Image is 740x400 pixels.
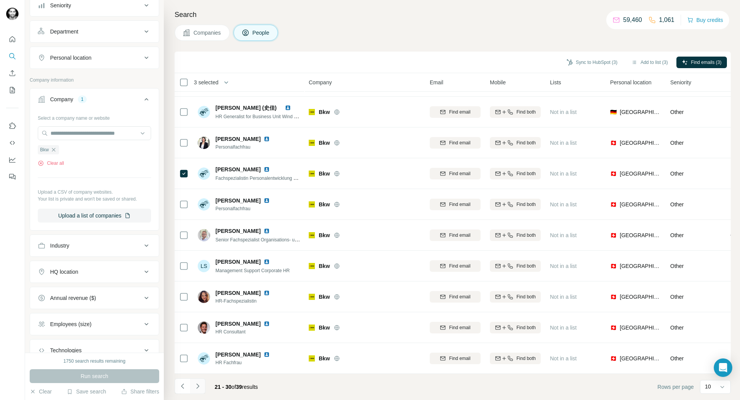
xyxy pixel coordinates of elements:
[430,106,481,118] button: Find email
[38,112,151,122] div: Select a company name or website
[215,227,261,235] span: [PERSON_NAME]
[714,358,732,377] div: Open Intercom Messenger
[198,229,210,241] img: Avatar
[659,15,674,25] p: 1,061
[561,57,623,68] button: Sync to HubSpot (3)
[30,388,52,395] button: Clear
[215,205,279,212] span: Personalfachfrau
[670,355,684,362] span: Other
[730,262,738,270] span: HR
[30,289,159,307] button: Annual revenue ($)
[285,105,291,111] img: LinkedIn logo
[50,2,71,9] div: Seniority
[490,79,506,86] span: Mobile
[30,49,159,67] button: Personal location
[670,294,684,300] span: Other
[670,263,684,269] span: Other
[490,291,541,303] button: Find both
[670,325,684,331] span: Other
[620,139,661,147] span: [GEOGRAPHIC_DATA]
[236,384,242,390] span: 39
[610,108,617,116] span: 🇩🇪
[730,139,738,147] span: HR
[550,109,577,115] span: Not in a list
[319,324,330,331] span: Bkw
[198,137,210,149] img: Avatar
[215,197,261,204] span: [PERSON_NAME]
[6,32,18,46] button: Quick start
[730,324,738,331] span: HR
[78,96,87,103] div: 1
[215,113,491,119] span: HR Generalist for Business Unit Wind & Solar (country focus: [GEOGRAPHIC_DATA]/[GEOGRAPHIC_DATA]/...
[550,263,577,269] span: Not in a list
[38,209,151,223] button: Upload a list of companies
[670,201,684,208] span: Other
[516,293,536,300] span: Find both
[64,358,126,365] div: 1750 search results remaining
[610,262,617,270] span: 🇨🇭
[193,29,222,37] span: Companies
[610,231,617,239] span: 🇨🇭
[309,140,315,146] img: Logo of Bkw
[516,170,536,177] span: Find both
[490,353,541,364] button: Find both
[670,140,684,146] span: Other
[516,263,536,269] span: Find both
[626,57,673,68] button: Add to list (3)
[430,168,481,179] button: Find email
[430,79,443,86] span: Email
[215,384,258,390] span: results
[175,9,731,20] h4: Search
[516,324,536,331] span: Find both
[430,229,481,241] button: Find email
[620,355,661,362] span: [GEOGRAPHIC_DATA]
[50,28,78,35] div: Department
[319,170,330,177] span: Bkw
[610,324,617,331] span: 🇨🇭
[430,260,481,272] button: Find email
[490,106,541,118] button: Find both
[309,79,332,86] span: Company
[449,109,470,115] span: Find email
[50,95,73,103] div: Company
[215,320,261,328] span: [PERSON_NAME]
[232,384,236,390] span: of
[670,232,684,238] span: Other
[449,139,470,146] span: Find email
[730,201,738,208] span: HR
[264,351,270,358] img: LinkedIn logo
[30,236,159,255] button: Industry
[610,139,617,147] span: 🇨🇭
[430,322,481,333] button: Find email
[309,171,315,177] img: Logo of Bkw
[550,294,577,300] span: Not in a list
[6,136,18,150] button: Use Surfe API
[215,166,261,173] span: [PERSON_NAME]
[50,320,91,328] div: Employees (size)
[215,359,279,366] span: HR Fachfrau
[198,198,210,211] img: Avatar
[620,108,661,116] span: [GEOGRAPHIC_DATA]
[30,315,159,333] button: Employees (size)
[319,108,330,116] span: Bkw
[264,228,270,234] img: LinkedIn logo
[198,167,210,180] img: Avatar
[430,137,481,149] button: Find email
[67,388,106,395] button: Save search
[610,355,617,362] span: 🇨🇭
[550,140,577,146] span: Not in a list
[550,201,577,208] span: Not in a list
[215,236,343,243] span: Senior Fachspezialist Organisations- und Personalentwicklung
[319,139,330,147] span: Bkw
[730,355,738,362] span: HR
[190,378,205,394] button: Navigate to next page
[550,79,561,86] span: Lists
[516,232,536,239] span: Find both
[449,293,470,300] span: Find email
[730,108,738,116] span: HR
[610,293,617,301] span: 🇨🇭
[198,291,210,303] img: Avatar
[264,197,270,204] img: LinkedIn logo
[50,346,82,354] div: Technologies
[264,321,270,327] img: LinkedIn logo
